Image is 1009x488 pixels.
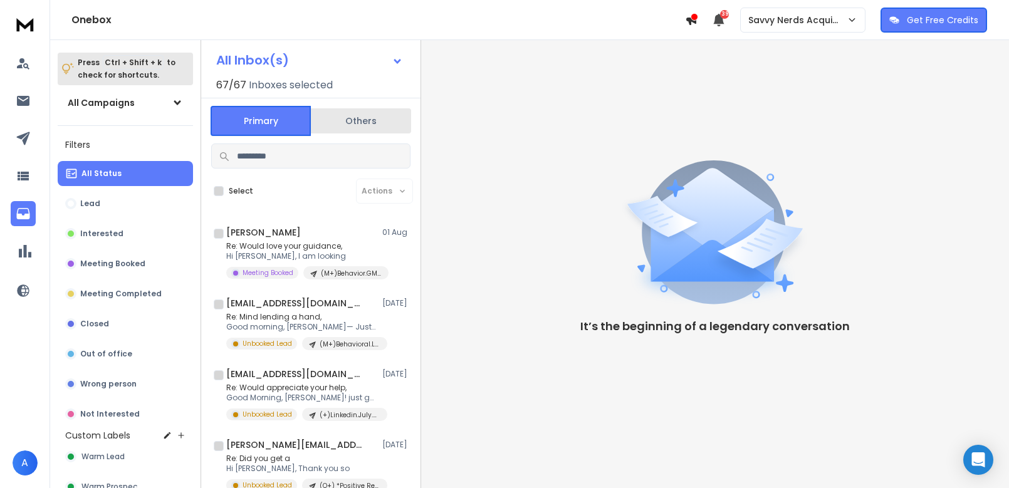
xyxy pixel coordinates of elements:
[226,383,377,393] p: Re: Would appreciate your help,
[81,169,122,179] p: All Status
[58,281,193,306] button: Meeting Completed
[58,251,193,276] button: Meeting Booked
[216,54,289,66] h1: All Inbox(s)
[58,161,193,186] button: All Status
[226,454,377,464] p: Re: Did you get a
[58,221,193,246] button: Interested
[103,55,164,70] span: Ctrl + Shift + k
[226,297,364,309] h1: [EMAIL_ADDRESS][DOMAIN_NAME]
[580,318,850,335] p: It’s the beginning of a legendary conversation
[226,368,364,380] h1: [EMAIL_ADDRESS][DOMAIN_NAME]
[226,322,377,332] p: Good morning, [PERSON_NAME]— Just gave
[311,107,411,135] button: Others
[80,229,123,239] p: Interested
[81,452,125,462] span: Warm Lead
[226,464,377,474] p: Hi [PERSON_NAME], Thank you so
[321,269,381,278] p: (M+)Behavior.GMB.Q32025
[80,289,162,299] p: Meeting Completed
[907,14,978,26] p: Get Free Credits
[58,136,193,153] h3: Filters
[382,369,410,379] p: [DATE]
[58,191,193,216] button: Lead
[226,439,364,451] h1: [PERSON_NAME][EMAIL_ADDRESS][DOMAIN_NAME]
[13,13,38,36] img: logo
[226,251,377,261] p: Hi [PERSON_NAME], I am looking
[80,409,140,419] p: Not Interested
[206,48,413,73] button: All Inbox(s)
[249,78,333,93] h3: Inboxes selected
[80,379,137,389] p: Wrong person
[13,450,38,475] button: A
[80,199,100,209] p: Lead
[58,311,193,336] button: Closed
[80,319,109,329] p: Closed
[881,8,987,33] button: Get Free Credits
[58,402,193,427] button: Not Interested
[68,96,135,109] h1: All Campaigns
[58,371,193,397] button: Wrong person
[226,241,377,251] p: Re: Would love your guidance,
[58,341,193,366] button: Out of office
[80,259,145,269] p: Meeting Booked
[382,440,410,450] p: [DATE]
[80,349,132,359] p: Out of office
[243,268,293,278] p: Meeting Booked
[229,186,253,196] label: Select
[226,226,301,239] h1: [PERSON_NAME]
[320,410,380,420] p: (+)Linkedin.July.Behavorial Health
[243,410,292,419] p: Unbooked Lead
[211,106,311,136] button: Primary
[382,298,410,308] p: [DATE]
[58,90,193,115] button: All Campaigns
[243,339,292,348] p: Unbooked Lead
[320,340,380,349] p: (M+)Behavioral.Linkedin.Q32025
[963,445,993,475] div: Open Intercom Messenger
[382,227,410,237] p: 01 Aug
[226,393,377,403] p: Good Morning, [PERSON_NAME]! just gave
[71,13,685,28] h1: Onebox
[720,10,729,19] span: 39
[748,14,847,26] p: Savvy Nerds Acquisition
[58,444,193,469] button: Warm Lead
[65,429,130,442] h3: Custom Labels
[78,56,175,81] p: Press to check for shortcuts.
[226,312,377,322] p: Re: Mind lending a hand,
[216,78,246,93] span: 67 / 67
